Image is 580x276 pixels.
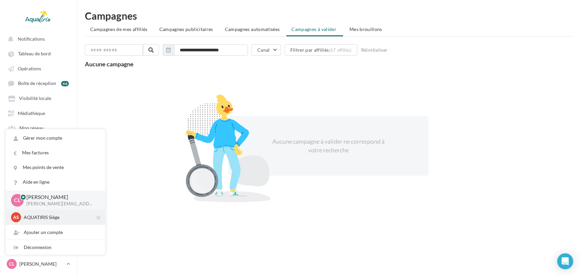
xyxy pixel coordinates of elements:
[329,47,352,53] div: (67 affiliés)
[14,196,21,204] span: CL
[4,77,73,89] a: Boîte de réception 46
[18,110,45,116] span: Médiathèque
[19,125,44,131] span: Mon réseau
[90,26,148,32] span: Campagnes de mes affiliés
[85,60,134,68] span: Aucune campagne
[285,44,357,56] button: Filtrer par affiliés(67 affiliés)
[349,26,382,32] span: Mes brouillons
[4,62,73,74] a: Opérations
[557,253,573,269] div: Open Intercom Messenger
[18,66,41,71] span: Opérations
[61,81,69,86] div: 46
[19,261,64,267] p: [PERSON_NAME]
[85,11,572,21] h1: Campagnes
[18,81,56,86] span: Boîte de réception
[4,107,73,119] a: Médiathèque
[4,47,73,59] a: Tableau de bord
[225,26,280,32] span: Campagnes automatisées
[6,175,105,189] a: Aide en ligne
[6,240,105,255] div: Déconnexion
[5,258,71,270] a: CL [PERSON_NAME]
[6,160,105,175] a: Mes points de vente
[4,122,73,134] a: Mon réseau
[271,137,386,154] div: Aucune campagne à valider ne correspond à votre recherche
[6,225,105,240] div: Ajouter un compte
[4,137,73,149] a: Campagnes
[6,145,105,160] a: Mes factures
[26,201,95,207] p: [PERSON_NAME][EMAIL_ADDRESS][DOMAIN_NAME]
[24,214,97,221] p: AQUATIRIS Siège
[13,214,19,221] span: AS
[4,33,70,45] button: Notifications
[159,26,213,32] span: Campagnes publicitaires
[4,151,73,163] a: Boutique en ligne
[26,193,95,201] p: [PERSON_NAME]
[6,131,105,145] a: Gérer mon compte
[19,96,51,101] span: Visibilité locale
[18,36,45,42] span: Notifications
[252,44,281,56] button: Canal
[4,92,73,104] a: Visibilité locale
[358,46,391,54] button: Réinitialiser
[18,51,51,57] span: Tableau de bord
[9,261,14,267] span: CL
